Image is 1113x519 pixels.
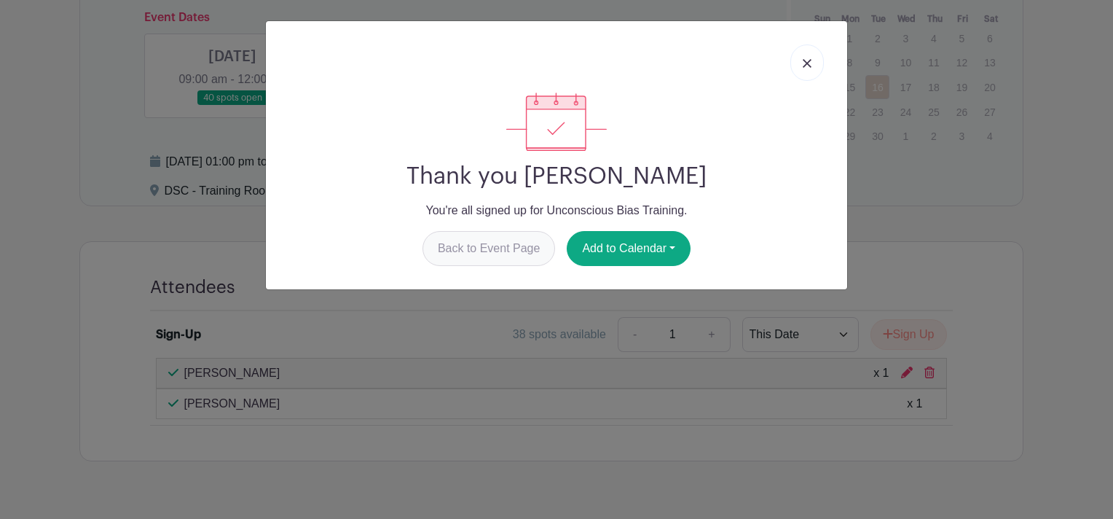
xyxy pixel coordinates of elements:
[567,231,691,266] button: Add to Calendar
[278,163,835,190] h2: Thank you [PERSON_NAME]
[506,93,607,151] img: signup_complete-c468d5dda3e2740ee63a24cb0ba0d3ce5d8a4ecd24259e683200fb1569d990c8.svg
[803,59,811,68] img: close_button-5f87c8562297e5c2d7936805f587ecaba9071eb48480494691a3f1689db116b3.svg
[278,202,835,219] p: You're all signed up for Unconscious Bias Training.
[422,231,556,266] a: Back to Event Page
